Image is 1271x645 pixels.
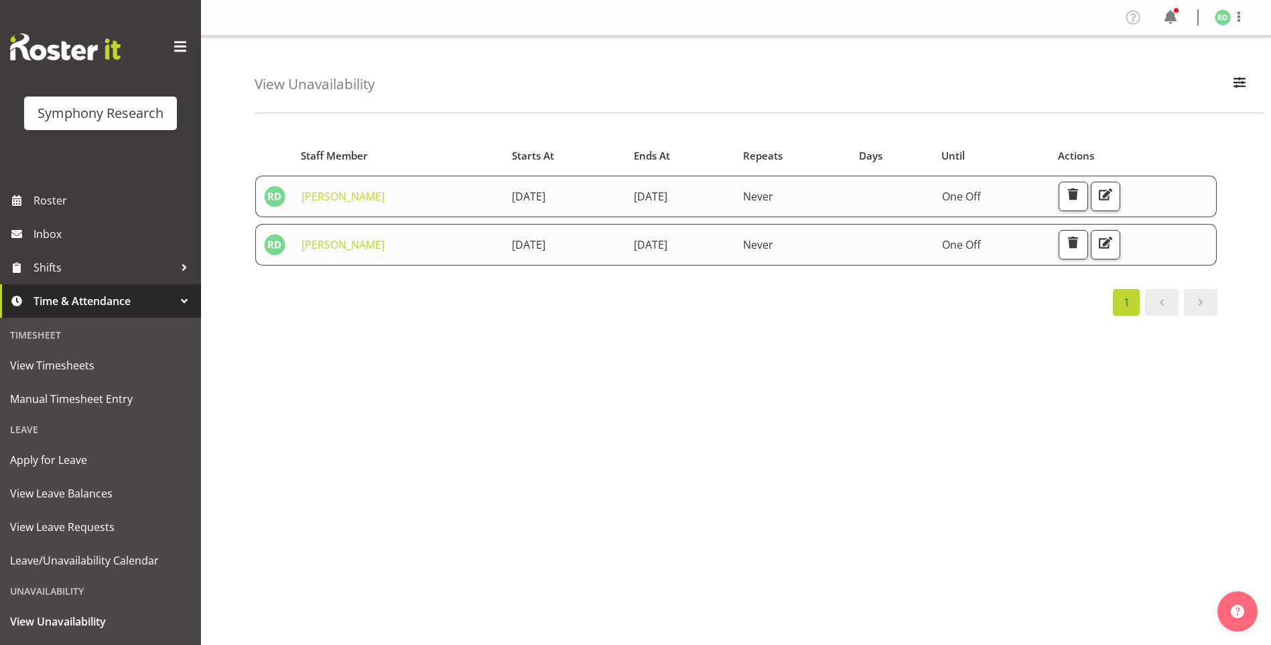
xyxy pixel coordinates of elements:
h4: View Unavailability [255,76,375,92]
span: Staff Member [301,148,368,164]
div: Leave [3,416,198,443]
span: View Leave Requests [10,517,191,537]
button: Edit Unavailability [1091,182,1120,211]
span: Until [941,148,965,164]
span: Actions [1058,148,1094,164]
a: [PERSON_NAME] [302,237,385,252]
span: Roster [34,190,194,211]
div: Symphony Research [38,103,163,123]
span: [DATE] [634,237,667,252]
img: reena-docker5425.jpg [264,234,285,255]
a: View Unavailability [3,605,198,638]
img: reena-docker5425.jpg [1215,9,1231,25]
a: Leave/Unavailability Calendar [3,544,198,577]
a: View Timesheets [3,349,198,382]
span: Never [743,189,773,204]
img: reena-docker5425.jpg [264,186,285,207]
a: Manual Timesheet Entry [3,382,198,416]
span: [DATE] [512,189,545,204]
span: Time & Attendance [34,291,174,311]
button: Filter Employees [1225,70,1254,99]
span: Ends At [634,148,670,164]
img: Rosterit website logo [10,34,121,60]
span: Manual Timesheet Entry [10,389,191,409]
span: Inbox [34,224,194,244]
img: help-xxl-2.png [1231,605,1244,618]
span: One Off [942,189,981,204]
span: View Leave Balances [10,483,191,504]
a: Apply for Leave [3,443,198,477]
a: View Leave Requests [3,510,198,544]
button: Edit Unavailability [1091,230,1120,259]
span: [DATE] [512,237,545,252]
span: Days [859,148,882,164]
span: Starts At [512,148,554,164]
div: Timesheet [3,321,198,349]
span: Shifts [34,257,174,278]
button: Delete Unavailability [1059,182,1088,211]
a: [PERSON_NAME] [302,189,385,204]
span: View Timesheets [10,355,191,375]
span: View Unavailability [10,611,191,632]
span: Repeats [743,148,783,164]
span: Leave/Unavailability Calendar [10,550,191,571]
span: Never [743,237,773,252]
span: One Off [942,237,981,252]
button: Delete Unavailability [1059,230,1088,259]
div: Unavailability [3,577,198,605]
a: View Leave Balances [3,477,198,510]
span: Apply for Leave [10,450,191,470]
span: [DATE] [634,189,667,204]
